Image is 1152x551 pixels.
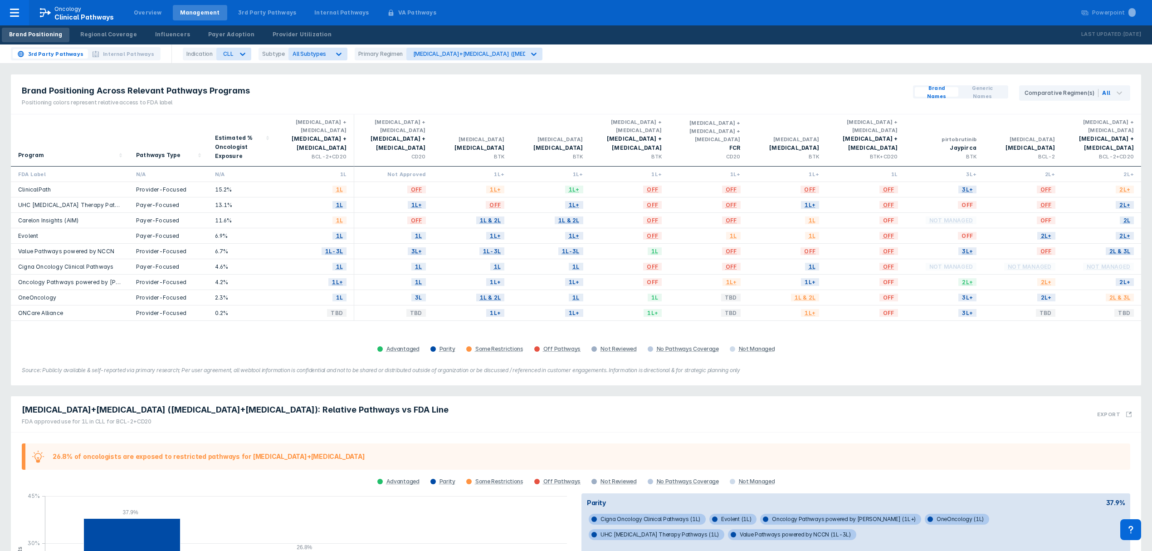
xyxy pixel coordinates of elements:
[1070,134,1134,153] div: [MEDICAL_DATA] + [MEDICAL_DATA]
[598,118,662,134] div: [MEDICAL_DATA] + [MEDICAL_DATA]
[1120,215,1134,226] span: 2L
[476,215,504,226] span: 1L & 2L
[962,84,1003,100] span: Generic Names
[879,292,898,303] span: OFF
[726,231,740,241] span: 1L
[569,292,583,303] span: 1L
[173,5,227,20] a: Management
[398,9,436,17] div: VA Pathways
[215,170,268,178] div: N/A
[361,134,426,153] div: [MEDICAL_DATA] + [MEDICAL_DATA]
[1106,292,1134,303] span: 2L & 3L
[565,200,583,210] span: 1L+
[127,5,169,20] a: Overview
[129,114,208,167] div: Sort
[958,246,976,256] span: 3L+
[361,170,426,178] div: Not Approved
[879,246,898,256] span: OFF
[103,50,154,58] span: Internal Pathways
[519,153,583,161] div: BTK
[486,308,504,318] span: 1L+
[148,28,197,42] a: Influencers
[18,202,133,208] a: UHC [MEDICAL_DATA] Therapy Pathways
[1070,170,1134,178] div: 2L+
[136,247,200,255] div: Provider-Focused
[18,263,113,270] a: Cigna Oncology Clinical Pathways
[332,231,347,241] span: 1L
[834,118,898,134] div: [MEDICAL_DATA] + [MEDICAL_DATA]
[879,261,898,272] span: OFF
[297,544,312,551] tspan: 26.8%
[355,48,406,60] div: Primary Regimen
[136,216,200,224] div: Payer-Focused
[648,246,662,256] span: 1L
[11,114,129,167] div: Sort
[739,478,775,485] div: Not Managed
[332,261,347,272] span: 1L
[490,261,504,272] span: 1L
[1120,519,1141,540] div: Contact Support
[307,5,376,20] a: Internal Pathways
[215,133,263,161] div: Estimated % Oncologist Exposure
[155,30,190,39] div: Influencers
[283,134,347,153] div: [MEDICAL_DATA] + [MEDICAL_DATA]
[408,246,426,256] span: 3L+
[676,119,741,143] div: [MEDICAL_DATA] + [MEDICAL_DATA] +[MEDICAL_DATA]
[519,135,583,143] div: [MEDICAL_DATA]
[722,215,741,226] span: OFF
[755,153,820,161] div: BTK
[801,277,819,287] span: 1L+
[915,87,958,97] button: Brand Names
[136,294,200,301] div: Provider-Focused
[9,30,62,39] div: Brand Positioning
[643,184,662,195] span: OFF
[215,186,268,193] div: 15.2%
[565,231,583,241] span: 1L+
[18,151,44,160] div: Program
[314,9,369,17] div: Internal Pathways
[1004,261,1055,272] span: Not Managed
[283,153,347,161] div: BCL-2+CD20
[407,215,426,226] span: OFF
[136,309,200,317] div: Provider-Focused
[328,277,347,287] span: 1L+
[834,153,898,161] div: BTK+CD20
[332,292,347,303] span: 1L
[565,277,583,287] span: 1L+
[1081,30,1123,39] p: Last Updated:
[22,366,1130,374] figcaption: Source: Publicly available & self-reported via primary research; Per user agreement, all webtool ...
[958,231,976,241] span: OFF
[259,48,288,60] div: Subtype
[283,170,347,178] div: 1L
[643,261,662,272] span: OFF
[805,261,819,272] span: 1L
[413,50,611,57] div: [MEDICAL_DATA]+[MEDICAL_DATA] ([MEDICAL_DATA]+[MEDICAL_DATA])
[879,200,898,210] span: OFF
[136,151,181,160] div: Pathways Type
[958,308,976,318] span: 3L+
[676,153,741,161] div: CD20
[913,170,977,178] div: 3L+
[1036,308,1055,318] span: TBD
[600,345,636,353] div: Not Reviewed
[440,170,505,178] div: 1L+
[913,143,977,153] div: Jaypirca
[88,49,159,59] button: Internal Pathways
[215,278,268,286] div: 4.2%
[406,308,426,318] span: TBD
[1070,153,1134,161] div: BCL-2+CD20
[136,263,200,271] div: Payer-Focused
[728,529,856,540] span: Value Pathways powered by NCCN (1L-3L)
[439,478,455,485] div: Parity
[991,143,1055,153] div: [MEDICAL_DATA]
[411,261,425,272] span: 1L
[739,345,775,353] div: Not Managed
[408,200,426,210] span: 1L+
[18,170,122,178] div: FDA Label
[676,143,741,153] div: FCR
[283,118,347,134] div: [MEDICAL_DATA] + [MEDICAL_DATA]
[1037,215,1055,226] span: OFF
[18,279,156,285] a: Oncology Pathways powered by [PERSON_NAME]
[644,308,662,318] span: 1L+
[183,48,216,60] div: Indication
